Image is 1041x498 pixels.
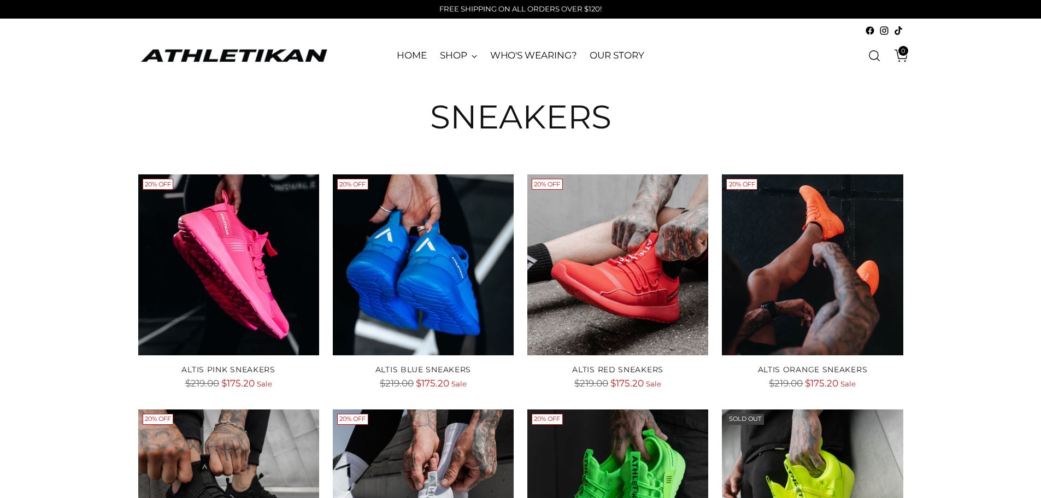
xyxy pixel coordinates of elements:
[440,44,477,68] a: SHOP
[451,379,467,388] span: Sale
[898,46,908,56] span: 0
[863,45,885,67] a: Open search modal
[375,365,471,374] a: ALTIS Blue Sneakers
[490,44,577,68] a: WHO'S WEARING?
[840,379,856,388] span: Sale
[138,174,319,355] a: ALTIS Pink Sneakers
[416,378,449,389] span: $175.20
[758,365,868,374] a: ALTIS Orange Sneakers
[257,379,272,388] span: Sale
[430,99,611,135] h1: Sneakers
[439,4,602,15] p: FREE SHIPPING ON ALL ORDERS OVER $120!
[221,378,255,389] span: $175.20
[610,378,644,389] span: $175.20
[886,45,908,67] a: Open cart modal
[397,44,427,68] a: HOME
[646,379,661,388] span: Sale
[574,378,608,389] span: $219.00
[185,378,219,389] span: $219.00
[590,44,644,68] a: OUR STORY
[380,378,414,389] span: $219.00
[333,174,514,355] a: ALTIS Blue Sneakers
[527,174,708,355] a: ALTIS Red Sneakers
[805,378,838,389] span: $175.20
[722,174,903,355] a: ALTIS Orange Sneakers
[181,365,275,374] a: ALTIS Pink Sneakers
[769,378,803,389] span: $219.00
[572,365,663,374] a: ALTIS Red Sneakers
[138,47,330,64] a: ATHLETIKAN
